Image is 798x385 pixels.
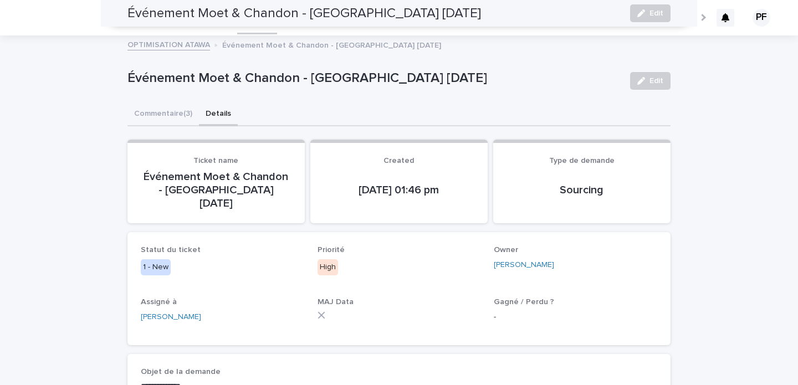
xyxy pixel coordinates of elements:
[318,298,354,306] span: MAJ Data
[507,183,657,197] p: Sourcing
[383,157,414,165] span: Created
[494,246,518,254] span: Owner
[193,157,238,165] span: Ticket name
[630,72,671,90] button: Edit
[199,103,238,126] button: Details
[318,259,338,275] div: High
[141,298,177,306] span: Assigné à
[753,9,770,27] div: PF
[141,246,201,254] span: Statut du ticket
[141,368,221,376] span: Objet de la demande
[318,246,345,254] span: Priorité
[141,311,201,323] a: [PERSON_NAME]
[127,103,199,126] button: Commentaire (3)
[494,298,554,306] span: Gagné / Perdu ?
[222,38,441,50] p: Événement Moet & Chandon - [GEOGRAPHIC_DATA] [DATE]
[494,259,554,271] a: [PERSON_NAME]
[141,259,171,275] div: 1 - New
[141,170,291,210] p: Événement Moet & Chandon - [GEOGRAPHIC_DATA] [DATE]
[127,70,621,86] p: Événement Moet & Chandon - [GEOGRAPHIC_DATA] [DATE]
[324,183,474,197] p: [DATE] 01:46 pm
[22,7,130,29] img: Ls34BcGeRexTGTNfXpUC
[127,38,210,50] a: OPTIMISATION ATAWA
[549,157,615,165] span: Type de demande
[494,311,657,323] p: -
[649,77,663,85] span: Edit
